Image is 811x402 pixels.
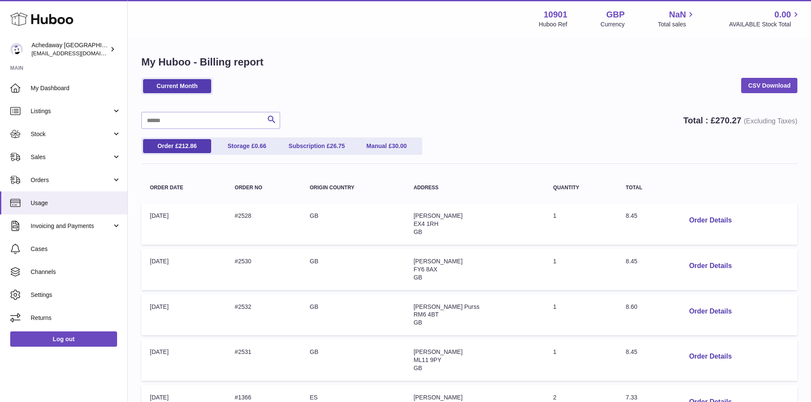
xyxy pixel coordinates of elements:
span: GB [413,365,422,371]
td: GB [301,294,405,336]
span: 270.27 [715,116,741,125]
th: Total [617,177,674,199]
button: Order Details [682,303,739,320]
span: Returns [31,314,121,322]
span: Settings [31,291,121,299]
th: Address [405,177,544,199]
span: 0.66 [255,143,266,149]
td: 1 [544,249,617,290]
a: CSV Download [741,78,797,93]
span: GB [413,274,422,281]
span: EX4 1RH [413,220,438,227]
span: [PERSON_NAME] [413,258,462,265]
td: [DATE] [141,294,226,336]
td: 1 [544,203,617,245]
th: Order no [226,177,301,199]
span: [PERSON_NAME] [413,394,462,401]
h1: My Huboo - Billing report [141,55,797,69]
span: (Excluding Taxes) [744,117,797,125]
span: Listings [31,107,112,115]
span: RM6 4BT [413,311,438,318]
span: Total sales [658,20,696,29]
span: [PERSON_NAME] Purss [413,303,479,310]
a: 0.00 AVAILABLE Stock Total [729,9,801,29]
strong: GBP [606,9,625,20]
div: Achedaway [GEOGRAPHIC_DATA] [32,41,108,57]
a: Order £212.86 [143,139,211,153]
span: 8.45 [626,258,637,265]
span: ML11 9PY [413,356,441,363]
td: #2530 [226,249,301,290]
td: GB [301,249,405,290]
span: 0.00 [774,9,791,20]
td: #2531 [226,339,301,381]
a: Manual £30.00 [352,139,421,153]
span: FY6 8AX [413,266,437,273]
a: Subscription £26.75 [283,139,351,153]
span: 212.86 [178,143,197,149]
span: 8.45 [626,212,637,219]
a: NaN Total sales [658,9,696,29]
a: Storage £0.66 [213,139,281,153]
a: Current Month [143,79,211,93]
button: Order Details [682,257,739,275]
td: [DATE] [141,249,226,290]
td: [DATE] [141,203,226,245]
span: AVAILABLE Stock Total [729,20,801,29]
span: My Dashboard [31,84,121,92]
span: 8.45 [626,348,637,355]
td: 1 [544,294,617,336]
span: Cases [31,245,121,253]
span: Usage [31,199,121,207]
span: 7.33 [626,394,637,401]
img: admin@newpb.co.uk [10,43,23,56]
span: 30.00 [392,143,407,149]
td: #2528 [226,203,301,245]
span: 8.60 [626,303,637,310]
span: GB [413,319,422,326]
span: Channels [31,268,121,276]
span: NaN [669,9,686,20]
button: Order Details [682,348,739,365]
div: Currency [601,20,625,29]
td: [DATE] [141,339,226,381]
span: [PERSON_NAME] [413,212,462,219]
span: Sales [31,153,112,161]
span: Orders [31,176,112,184]
th: Order Date [141,177,226,199]
td: 1 [544,339,617,381]
strong: 10901 [544,9,567,20]
span: 26.75 [330,143,345,149]
td: #2532 [226,294,301,336]
div: Huboo Ref [539,20,567,29]
span: Invoicing and Payments [31,222,112,230]
th: Origin Country [301,177,405,199]
span: [PERSON_NAME] [413,348,462,355]
span: [EMAIL_ADDRESS][DOMAIN_NAME] [32,50,125,57]
td: GB [301,339,405,381]
td: GB [301,203,405,245]
strong: Total : £ [683,116,797,125]
a: Log out [10,331,117,347]
button: Order Details [682,212,739,229]
span: GB [413,228,422,235]
th: Quantity [544,177,617,199]
span: Stock [31,130,112,138]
